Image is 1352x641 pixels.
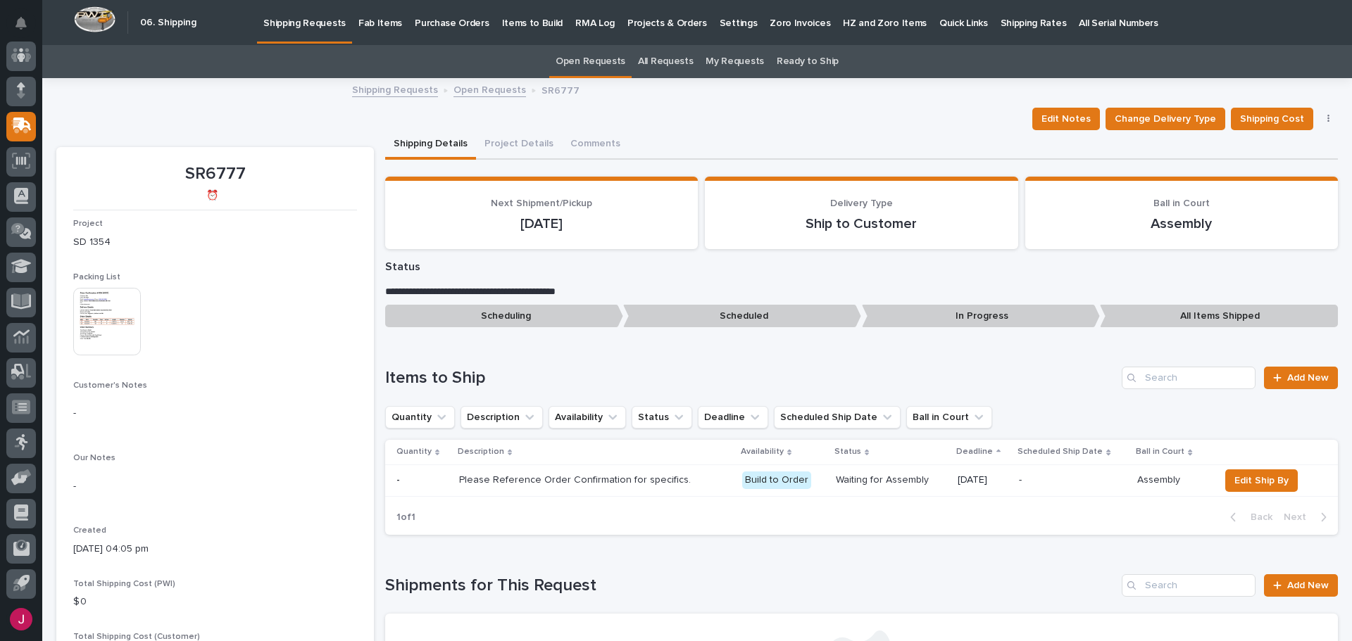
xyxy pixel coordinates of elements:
[6,8,36,38] button: Notifications
[73,580,175,588] span: Total Shipping Cost (PWI)
[706,45,764,78] a: My Requests
[1219,511,1278,523] button: Back
[1100,305,1338,328] p: All Items Shipped
[476,130,562,160] button: Project Details
[1122,574,1256,597] input: Search
[1136,444,1184,459] p: Ball in Court
[1137,474,1208,486] p: Assembly
[73,526,106,535] span: Created
[638,45,693,78] a: All Requests
[385,576,1116,596] h1: Shipments for This Request
[385,305,623,328] p: Scheduling
[73,595,357,609] p: $ 0
[1234,472,1289,489] span: Edit Ship By
[461,406,543,429] button: Description
[1041,110,1091,127] span: Edit Notes
[396,444,432,459] p: Quantity
[774,406,901,429] button: Scheduled Ship Date
[956,444,993,459] p: Deadline
[549,406,626,429] button: Availability
[385,368,1116,388] h1: Items to Ship
[1019,474,1126,486] p: -
[1153,198,1210,208] span: Ball in Court
[1122,367,1256,389] input: Search
[385,406,455,429] button: Quantity
[385,464,1338,496] tr: -- Please Reference Order Confirmation for specifics.Build to OrderWaiting for Assembly[DATE]-Ass...
[556,45,625,78] a: Open Requests
[73,406,357,421] p: -
[1231,108,1313,130] button: Shipping Cost
[73,220,103,228] span: Project
[459,474,706,486] p: Please Reference Order Confirmation for specifics.
[722,215,1001,232] p: Ship to Customer
[73,235,357,250] p: SD 1354
[18,17,36,39] div: Notifications
[453,81,526,97] a: Open Requests
[73,273,120,281] span: Packing List
[140,17,196,29] h2: 06. Shipping
[385,130,476,160] button: Shipping Details
[73,381,147,390] span: Customer's Notes
[632,406,692,429] button: Status
[777,45,839,78] a: Ready to Ship
[958,474,1008,486] p: [DATE]
[74,6,115,32] img: Workspace Logo
[73,633,200,641] span: Total Shipping Cost (Customer)
[1042,215,1321,232] p: Assembly
[73,542,357,557] p: [DATE] 04:05 pm
[385,260,1338,274] p: Status
[491,198,592,208] span: Next Shipment/Pickup
[542,82,580,97] p: SR6777
[73,479,357,494] p: -
[1225,469,1298,492] button: Edit Ship By
[1115,110,1216,127] span: Change Delivery Type
[352,81,438,97] a: Shipping Requests
[836,474,946,486] p: Waiting for Assembly
[1278,511,1338,523] button: Next
[73,190,351,202] p: ⏰
[1264,367,1338,389] a: Add New
[6,604,36,634] button: users-avatar
[1018,444,1103,459] p: Scheduled Ship Date
[385,500,427,535] p: 1 of 1
[698,406,768,429] button: Deadline
[1287,580,1329,590] span: Add New
[402,215,681,232] p: [DATE]
[458,444,504,459] p: Description
[1287,373,1329,383] span: Add New
[623,305,861,328] p: Scheduled
[396,471,403,486] p: -
[1106,108,1225,130] button: Change Delivery Type
[906,406,992,429] button: Ball in Court
[562,130,629,160] button: Comments
[1242,511,1272,523] span: Back
[834,444,861,459] p: Status
[1284,511,1315,523] span: Next
[1032,108,1100,130] button: Edit Notes
[1240,110,1304,127] span: Shipping Cost
[1264,574,1338,597] a: Add New
[742,471,811,489] div: Build to Order
[862,305,1100,328] p: In Progress
[73,164,357,184] p: SR6777
[741,444,784,459] p: Availability
[73,454,115,462] span: Our Notes
[830,198,893,208] span: Delivery Type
